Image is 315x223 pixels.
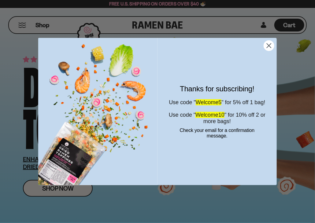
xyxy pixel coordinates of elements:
img: 1bac8d1b-7fe6-4819-a495-e751b70da197.png [38,38,157,185]
span: Use code " " for 10% off 2 or more bags! [169,112,265,124]
button: Close dialog [264,40,274,51]
span: Check your email for a confirmation message. [180,128,255,138]
span: Thanks for subscribing! [180,85,254,93]
span: Welcome5 [196,99,222,105]
span: Welcome10 [195,112,224,118]
span: Use code " " for 5% off 1 bag! [169,99,265,105]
